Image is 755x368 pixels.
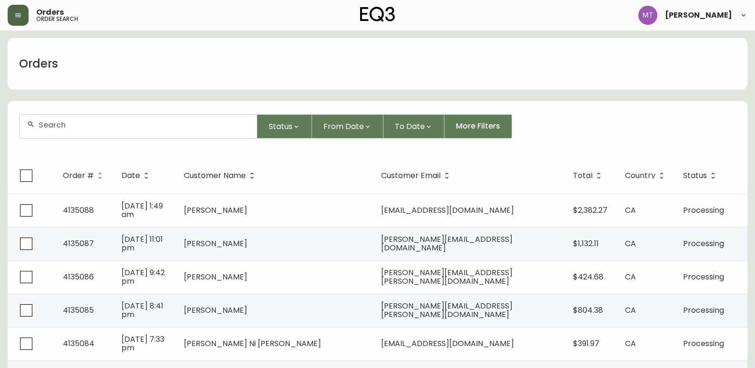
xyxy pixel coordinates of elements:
[625,173,655,179] span: Country
[625,238,636,249] span: CA
[184,271,247,282] span: [PERSON_NAME]
[63,338,94,349] span: 4135084
[323,120,364,132] span: From Date
[395,120,425,132] span: To Date
[683,338,724,349] span: Processing
[269,120,292,132] span: Status
[683,171,719,180] span: Status
[121,267,165,287] span: [DATE] 9:42 pm
[121,200,163,220] span: [DATE] 1:49 am
[184,305,247,316] span: [PERSON_NAME]
[625,271,636,282] span: CA
[573,238,599,249] span: $1,132.11
[683,173,707,179] span: Status
[184,205,247,216] span: [PERSON_NAME]
[63,271,94,282] span: 4135086
[683,305,724,316] span: Processing
[625,205,636,216] span: CA
[381,205,514,216] span: [EMAIL_ADDRESS][DOMAIN_NAME]
[257,114,312,139] button: Status
[184,173,246,179] span: Customer Name
[381,173,441,179] span: Customer Email
[625,305,636,316] span: CA
[121,171,152,180] span: Date
[121,334,164,353] span: [DATE] 7:33 pm
[383,114,444,139] button: To Date
[381,267,513,287] span: [PERSON_NAME][EMAIL_ADDRESS][PERSON_NAME][DOMAIN_NAME]
[36,16,78,22] h5: order search
[381,338,514,349] span: [EMAIL_ADDRESS][DOMAIN_NAME]
[36,9,64,16] span: Orders
[683,271,724,282] span: Processing
[456,121,500,131] span: More Filters
[683,238,724,249] span: Processing
[683,205,724,216] span: Processing
[121,173,140,179] span: Date
[573,205,607,216] span: $2,382.27
[312,114,383,139] button: From Date
[625,338,636,349] span: CA
[444,114,512,139] button: More Filters
[381,234,513,253] span: [PERSON_NAME][EMAIL_ADDRESS][DOMAIN_NAME]
[573,271,604,282] span: $424.68
[63,205,94,216] span: 4135088
[573,173,593,179] span: Total
[184,171,258,180] span: Customer Name
[381,171,453,180] span: Customer Email
[381,300,513,320] span: [PERSON_NAME][EMAIL_ADDRESS][PERSON_NAME][DOMAIN_NAME]
[63,305,94,316] span: 4135085
[573,338,599,349] span: $391.97
[39,120,249,129] input: Search
[665,11,732,19] span: [PERSON_NAME]
[573,171,605,180] span: Total
[184,238,247,249] span: [PERSON_NAME]
[63,238,94,249] span: 4135087
[360,7,395,22] img: logo
[121,234,163,253] span: [DATE] 11:01 pm
[638,6,657,25] img: 397d82b7ede99da91c28605cdd79fceb
[625,171,668,180] span: Country
[121,300,163,320] span: [DATE] 8:41 pm
[63,173,94,179] span: Order #
[63,171,106,180] span: Order #
[184,338,321,349] span: [PERSON_NAME] Ni [PERSON_NAME]
[19,56,58,72] h1: Orders
[573,305,603,316] span: $804.38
